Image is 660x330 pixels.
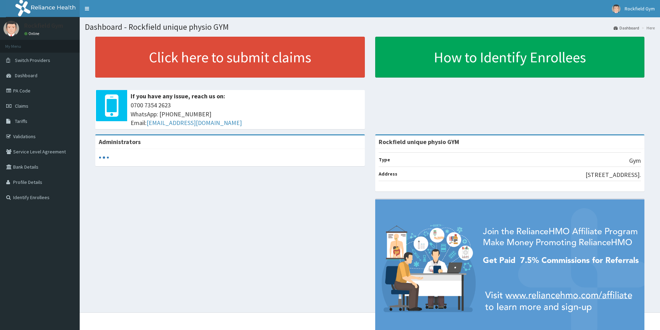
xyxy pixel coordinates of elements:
b: If you have any issue, reach us on: [131,92,225,100]
span: 0700 7354 2623 WhatsApp: [PHONE_NUMBER] Email: [131,101,361,127]
span: Dashboard [15,72,37,79]
b: Administrators [99,138,141,146]
span: Rockfield Gym [625,6,655,12]
img: User Image [3,21,19,36]
li: Here [640,25,655,31]
span: Switch Providers [15,57,50,63]
a: How to Identify Enrollees [375,37,645,78]
p: Rockfield Gym [24,23,63,29]
span: Tariffs [15,118,27,124]
a: Dashboard [614,25,639,31]
p: Gym [629,156,641,165]
img: User Image [612,5,621,13]
strong: Rockfield unique physio GYM [379,138,459,146]
b: Address [379,171,397,177]
p: [STREET_ADDRESS]. [586,170,641,179]
a: [EMAIL_ADDRESS][DOMAIN_NAME] [147,119,242,127]
a: Click here to submit claims [95,37,365,78]
svg: audio-loading [99,152,109,163]
span: Claims [15,103,28,109]
h1: Dashboard - Rockfield unique physio GYM [85,23,655,32]
b: Type [379,157,390,163]
a: Online [24,31,41,36]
